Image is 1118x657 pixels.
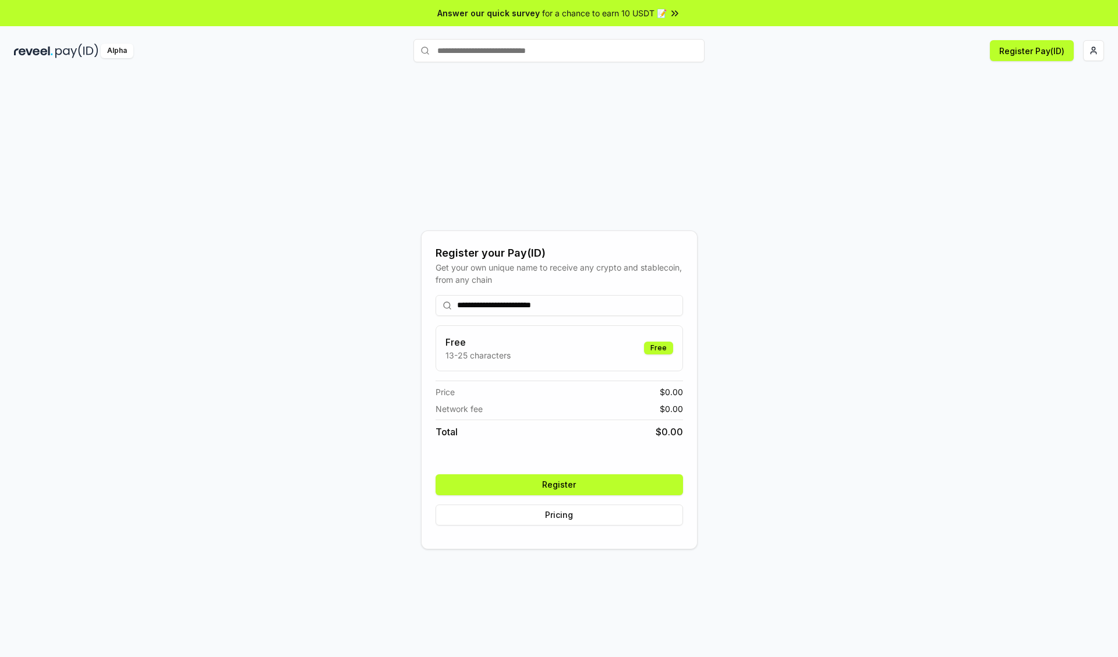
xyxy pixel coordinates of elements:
[990,40,1074,61] button: Register Pay(ID)
[436,403,483,415] span: Network fee
[436,474,683,495] button: Register
[437,7,540,19] span: Answer our quick survey
[14,44,53,58] img: reveel_dark
[445,335,511,349] h3: Free
[436,261,683,286] div: Get your own unique name to receive any crypto and stablecoin, from any chain
[436,386,455,398] span: Price
[542,7,667,19] span: for a chance to earn 10 USDT 📝
[445,349,511,361] p: 13-25 characters
[660,403,683,415] span: $ 0.00
[55,44,98,58] img: pay_id
[436,245,683,261] div: Register your Pay(ID)
[436,505,683,525] button: Pricing
[101,44,133,58] div: Alpha
[656,425,683,439] span: $ 0.00
[644,342,673,354] div: Free
[660,386,683,398] span: $ 0.00
[436,425,458,439] span: Total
